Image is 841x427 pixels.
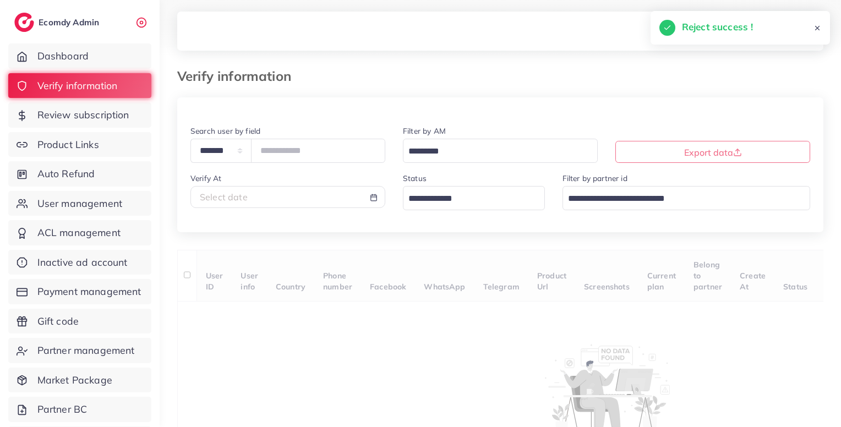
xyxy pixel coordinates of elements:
[8,309,151,334] a: Gift code
[563,186,811,210] div: Search for option
[37,79,118,93] span: Verify information
[39,17,102,28] h2: Ecomdy Admin
[564,190,796,207] input: Search for option
[37,49,89,63] span: Dashboard
[405,190,531,207] input: Search for option
[8,397,151,422] a: Partner BC
[37,343,135,358] span: Partner management
[37,402,88,417] span: Partner BC
[14,13,34,32] img: logo
[8,43,151,69] a: Dashboard
[37,196,122,211] span: User management
[563,173,627,184] label: Filter by partner id
[8,161,151,187] a: Auto Refund
[200,191,248,202] span: Select date
[37,138,99,152] span: Product Links
[37,373,112,387] span: Market Package
[37,284,141,299] span: Payment management
[8,368,151,393] a: Market Package
[403,125,446,136] label: Filter by AM
[403,173,427,184] label: Status
[8,73,151,98] a: Verify information
[37,108,129,122] span: Review subscription
[190,125,260,136] label: Search user by field
[684,147,742,158] span: Export data
[37,314,79,329] span: Gift code
[8,102,151,128] a: Review subscription
[405,143,583,160] input: Search for option
[403,139,598,162] div: Search for option
[8,338,151,363] a: Partner management
[177,68,300,84] h3: Verify information
[8,132,151,157] a: Product Links
[190,173,221,184] label: Verify At
[403,186,545,210] div: Search for option
[8,250,151,275] a: Inactive ad account
[615,141,810,163] button: Export data
[14,13,102,32] a: logoEcomdy Admin
[8,220,151,245] a: ACL management
[37,255,128,270] span: Inactive ad account
[682,20,753,34] h5: Reject success !
[8,279,151,304] a: Payment management
[37,226,121,240] span: ACL management
[37,167,95,181] span: Auto Refund
[8,191,151,216] a: User management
